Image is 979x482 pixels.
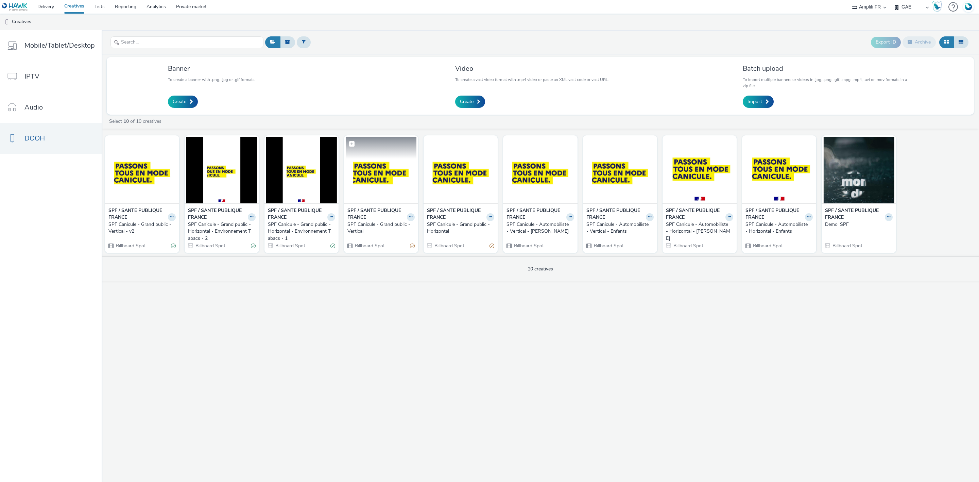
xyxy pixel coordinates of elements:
img: Demo_SPF visual [823,137,894,203]
strong: SPF / SANTE PUBLIQUE FRANCE [825,207,883,221]
a: SPF Canicule - Automobiliste - Vertical - [PERSON_NAME] [506,221,574,235]
h3: Banner [168,64,256,73]
button: Table [954,36,968,48]
img: undefined Logo [2,3,28,11]
span: Billboard Spot [354,243,385,249]
img: SPF Canicule - Automobiliste - Vertical - Enfants visual [585,137,655,203]
button: Export ID [871,37,901,48]
div: Partially valid [410,243,415,250]
span: Import [748,98,762,105]
span: Billboard Spot [673,243,703,249]
img: SPF Canicule - Grand public - Vertical - v2 visual [107,137,177,203]
span: Audio [24,102,43,112]
strong: 10 [123,118,129,124]
div: SPF Canicule - Grand public - Horizontal [427,221,492,235]
span: Billboard Spot [593,243,624,249]
div: Valid [251,243,256,250]
div: Partially valid [489,243,494,250]
a: SPF Canicule - Grand public - Horizontal [427,221,494,235]
strong: SPF / SANTE PUBLIQUE FRANCE [666,207,724,221]
a: SPF Canicule - Grand public - Vertical - v2 [108,221,176,235]
img: SPF Canicule - Grand public - Horizontal - Environnement Tabacs - 2 visual [186,137,257,203]
img: SPF Canicule - Automobiliste - Horizontal - Boire visual [664,137,735,203]
h3: Batch upload [743,64,913,73]
div: SPF Canicule - Grand public - Horizontal - Environnement Tabacs - 2 [188,221,253,242]
div: SPF Canicule - Automobiliste - Horizontal - Enfants [745,221,810,235]
span: Billboard Spot [275,243,305,249]
a: Import [743,96,774,108]
a: Demo_SPF [825,221,892,228]
a: SPF Canicule - Grand public - Horizontal - Environnement Tabacs - 1 [268,221,335,242]
strong: SPF / SANTE PUBLIQUE FRANCE [268,207,326,221]
span: Billboard Spot [752,243,783,249]
strong: SPF / SANTE PUBLIQUE FRANCE [188,207,246,221]
span: Mobile/Tablet/Desktop [24,40,95,50]
div: SPF Canicule - Automobiliste - Horizontal - [PERSON_NAME] [666,221,731,242]
h3: Video [455,64,609,73]
button: Archive [903,36,936,48]
a: Create [455,96,485,108]
p: To create a banner with .png, .jpg or .gif formats. [168,77,256,83]
a: Hawk Academy [932,1,945,12]
span: Billboard Spot [195,243,225,249]
img: SPF Canicule - Grand public - Vertical visual [346,137,416,203]
a: SPF Canicule - Grand public - Horizontal - Environnement Tabacs - 2 [188,221,255,242]
span: Create [460,98,474,105]
img: SPF Canicule - Grand public - Horizontal - Environnement Tabacs - 1 visual [266,137,337,203]
span: 10 creatives [528,266,553,272]
img: SPF Canicule - Grand public - Horizontal visual [425,137,496,203]
img: Account FR [963,2,974,12]
img: Hawk Academy [932,1,942,12]
strong: SPF / SANTE PUBLIQUE FRANCE [745,207,803,221]
strong: SPF / SANTE PUBLIQUE FRANCE [347,207,405,221]
div: SPF Canicule - Grand public - Horizontal - Environnement Tabacs - 1 [268,221,332,242]
div: Valid [171,243,176,250]
a: SPF Canicule - Automobiliste - Horizontal - Enfants [745,221,813,235]
div: SPF Canicule - Automobiliste - Vertical - Enfants [586,221,651,235]
p: To create a vast video format with .mp4 video or paste an XML vast code or vast URL. [455,77,609,83]
strong: SPF / SANTE PUBLIQUE FRANCE [506,207,564,221]
a: SPF Canicule - Automobiliste - Vertical - Enfants [586,221,654,235]
div: SPF Canicule - Automobiliste - Vertical - [PERSON_NAME] [506,221,571,235]
span: IPTV [24,71,39,81]
img: dooh [3,19,10,26]
strong: SPF / SANTE PUBLIQUE FRANCE [427,207,485,221]
button: Grid [939,36,954,48]
div: SPF Canicule - Grand public - Vertical [347,221,412,235]
span: Billboard Spot [513,243,544,249]
input: Search... [110,36,263,48]
a: Select of 10 creatives [108,118,164,124]
img: SPF Canicule - Automobiliste - Vertical - Boire visual [505,137,576,203]
div: Valid [330,243,335,250]
a: SPF Canicule - Automobiliste - Horizontal - [PERSON_NAME] [666,221,733,242]
img: SPF Canicule - Automobiliste - Horizontal - Enfants visual [744,137,814,203]
span: Billboard Spot [832,243,862,249]
strong: SPF / SANTE PUBLIQUE FRANCE [108,207,166,221]
div: Demo_SPF [825,221,890,228]
span: Create [173,98,186,105]
span: DOOH [24,133,45,143]
a: SPF Canicule - Grand public - Vertical [347,221,415,235]
p: To import multiple banners or videos in .jpg, .png, .gif, .mpg, .mp4, .avi or .mov formats in a z... [743,77,913,89]
strong: SPF / SANTE PUBLIQUE FRANCE [586,207,644,221]
span: Billboard Spot [434,243,464,249]
div: SPF Canicule - Grand public - Vertical - v2 [108,221,173,235]
a: Create [168,96,198,108]
span: Billboard Spot [115,243,146,249]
